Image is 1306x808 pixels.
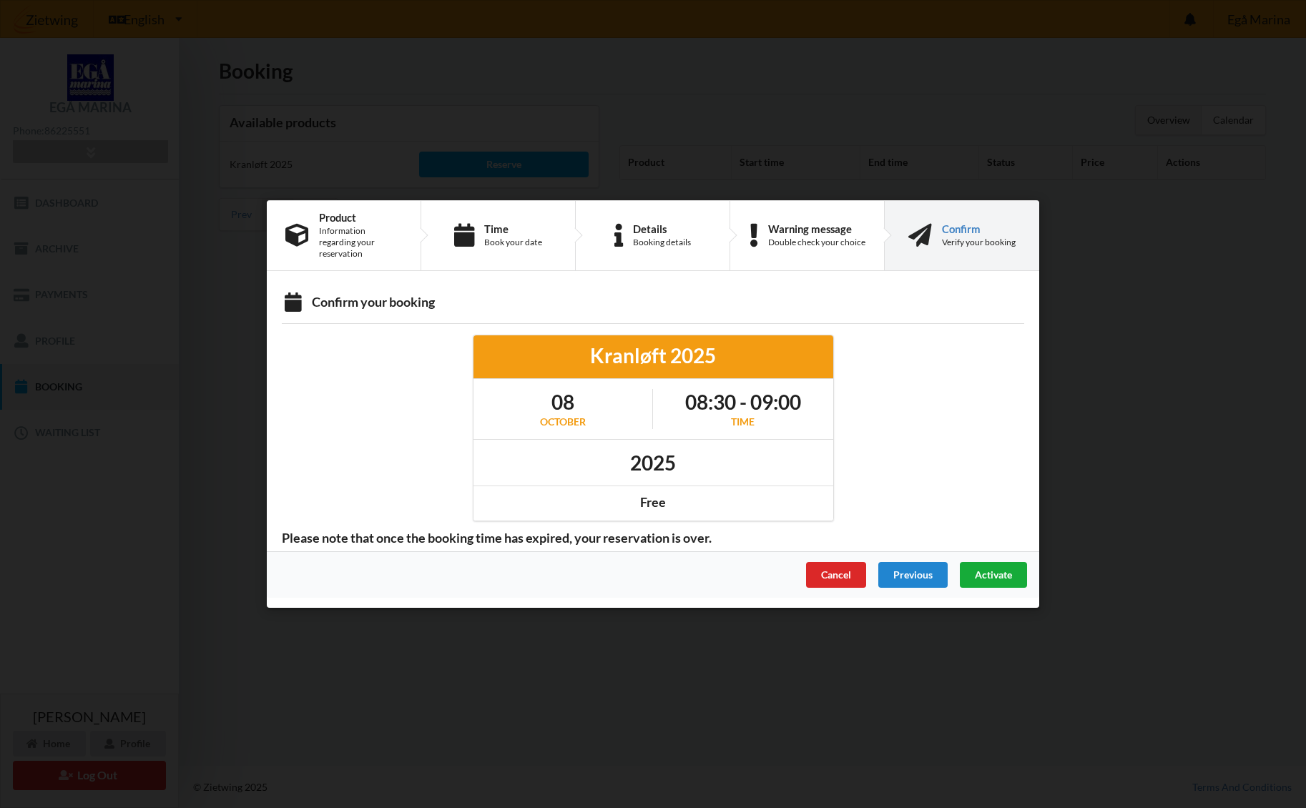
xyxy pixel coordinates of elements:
[484,237,542,248] div: Book your date
[319,225,402,260] div: Information regarding your reservation
[878,562,948,588] div: Previous
[630,450,676,476] h1: 2025
[484,223,542,235] div: Time
[633,237,691,248] div: Booking details
[942,223,1016,235] div: Confirm
[272,530,722,546] span: Please note that once the booking time has expired, your reservation is over.
[975,568,1012,581] span: Activate
[685,389,801,415] h1: 08:30 - 09:00
[540,389,586,415] h1: 08
[806,562,866,588] div: Cancel
[768,237,865,248] div: Double check your choice
[540,415,586,429] div: October
[942,237,1016,248] div: Verify your booking
[282,294,1024,313] div: Confirm your booking
[483,343,823,368] div: Kranløft 2025
[768,223,865,235] div: Warning message
[633,223,691,235] div: Details
[685,415,801,429] div: Time
[319,212,402,223] div: Product
[483,494,823,511] div: Free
